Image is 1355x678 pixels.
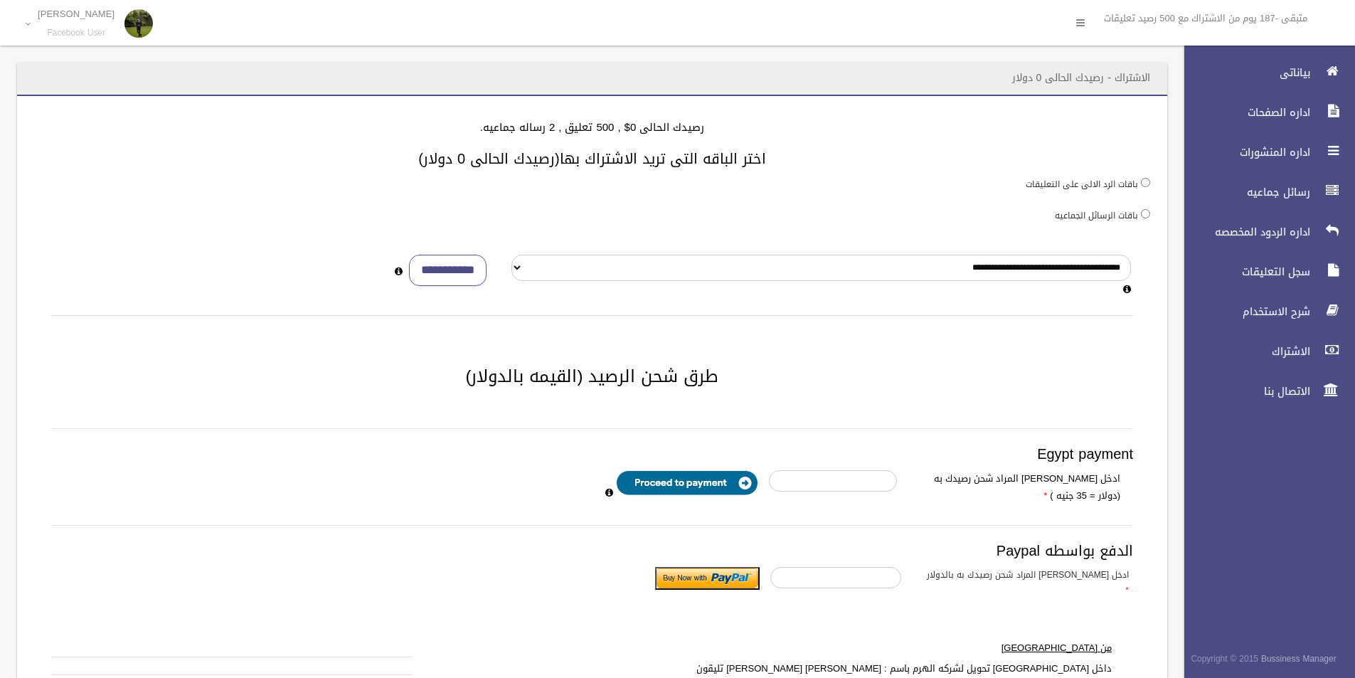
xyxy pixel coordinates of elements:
[1172,384,1314,398] span: الاتصال بنا
[1172,57,1355,88] a: بياناتى
[1172,265,1314,279] span: سجل التعليقات
[1172,176,1355,208] a: رسائل جماعيه
[1172,97,1355,128] a: اداره الصفحات
[908,470,1131,504] label: ادخل [PERSON_NAME] المراد شحن رصيدك به (دولار = 35 جنيه )
[1172,304,1314,319] span: شرح الاستخدام
[1191,651,1258,667] span: Copyright © 2015
[1026,176,1138,192] label: باقات الرد الالى على التعليقات
[1172,105,1314,120] span: اداره الصفحات
[1172,225,1314,239] span: اداره الردود المخصصه
[1055,208,1138,223] label: باقات الرسائل الجماعيه
[912,567,1139,598] label: ادخل [PERSON_NAME] المراد شحن رصيدك به بالدولار
[1172,145,1314,159] span: اداره المنشورات
[51,543,1133,558] h3: الدفع بواسطه Paypal
[34,367,1150,386] h2: طرق شحن الرصيد (القيمه بالدولار)
[1172,344,1314,359] span: الاشتراك
[1172,137,1355,168] a: اداره المنشورات
[1172,65,1314,80] span: بياناتى
[34,122,1150,134] h4: رصيدك الحالى 0$ , 500 تعليق , 2 رساله جماعيه.
[1172,185,1314,199] span: رسائل جماعيه
[51,446,1133,462] h3: Egypt payment
[656,640,1122,657] label: من [GEOGRAPHIC_DATA]
[1172,216,1355,248] a: اداره الردود المخصصه
[34,151,1150,166] h3: اختر الباقه التى تريد الاشتراك بها(رصيدك الحالى 0 دولار)
[1261,651,1337,667] strong: Bussiness Manager
[1172,376,1355,407] a: الاتصال بنا
[1172,256,1355,287] a: سجل التعليقات
[995,64,1167,92] header: الاشتراك - رصيدك الحالى 0 دولار
[38,28,115,38] small: Facebook User
[38,9,115,19] p: [PERSON_NAME]
[1172,336,1355,367] a: الاشتراك
[655,567,760,590] input: Submit
[1172,296,1355,327] a: شرح الاستخدام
